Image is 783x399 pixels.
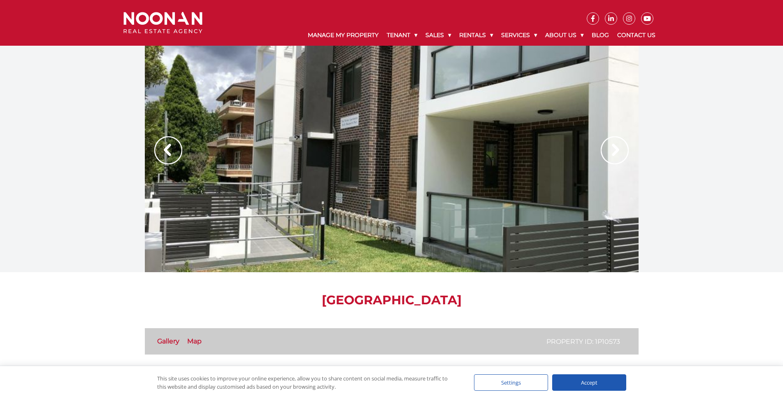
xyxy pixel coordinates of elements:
[601,136,629,164] img: Arrow slider
[613,25,660,46] a: Contact Us
[455,25,497,46] a: Rentals
[588,25,613,46] a: Blog
[145,293,639,308] h1: [GEOGRAPHIC_DATA]
[187,337,202,345] a: Map
[304,25,383,46] a: Manage My Property
[546,336,620,347] p: Property ID: 1P10573
[474,374,548,391] div: Settings
[157,374,458,391] div: This site uses cookies to improve your online experience, allow you to share content on social me...
[157,337,179,345] a: Gallery
[154,136,182,164] img: Arrow slider
[421,25,455,46] a: Sales
[123,12,202,34] img: Noonan Real Estate Agency
[552,374,626,391] div: Accept
[541,25,588,46] a: About Us
[383,25,421,46] a: Tenant
[497,25,541,46] a: Services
